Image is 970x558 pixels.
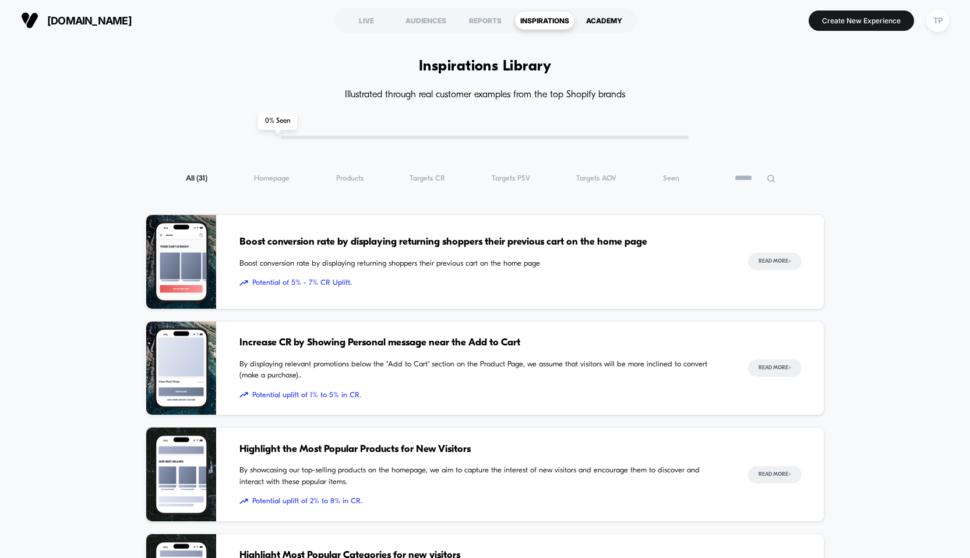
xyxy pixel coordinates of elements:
[186,174,207,183] span: All
[492,174,530,183] span: Targets PSV
[574,11,634,30] div: ACADEMY
[396,11,456,30] div: AUDIENCES
[410,174,445,183] span: Targets CR
[21,12,38,29] img: Visually logo
[926,9,949,32] div: TP
[515,11,574,30] div: INSPIRATIONS
[239,442,725,457] span: Highlight the Most Popular Products for New Visitors
[239,335,725,351] span: Increase CR by Showing Personal message near the Add to Cart
[146,215,216,309] img: Boost conversion rate by displaying returning shoppers their previous cart on the home page
[336,174,364,183] span: Products
[239,235,725,250] span: Boost conversion rate by displaying returning shoppers their previous cart on the home page
[239,390,725,401] span: Potential uplift of 1% to 5% in CR.
[254,174,290,183] span: Homepage
[239,465,725,488] span: By showcasing our top-selling products on the homepage, we aim to capture the interest of new vis...
[923,9,953,33] button: TP
[146,322,216,415] img: By displaying relevant promotions below the "Add to Cart" section on the Product Page, we assume ...
[196,175,207,182] span: ( 31 )
[419,58,552,75] h1: Inspirations Library
[663,174,679,183] span: Seen
[146,90,825,101] h4: Illustrated through real customer examples from the top Shopify brands
[146,428,216,521] img: By showcasing our top-selling products on the homepage, we aim to capture the interest of new vis...
[337,11,396,30] div: LIVE
[456,11,515,30] div: REPORTS
[47,15,132,27] span: [DOMAIN_NAME]
[239,277,725,289] span: Potential of 5% - 7% CR Uplift.
[239,359,725,382] span: By displaying relevant promotions below the "Add to Cart" section on the Product Page, we assume ...
[17,11,135,30] button: [DOMAIN_NAME]
[748,253,802,270] button: Read More>
[576,174,616,183] span: Targets AOV
[258,112,297,130] span: 0 % Seen
[748,466,802,483] button: Read More>
[748,359,802,377] button: Read More>
[809,10,914,31] button: Create New Experience
[239,258,725,270] span: Boost conversion rate by displaying returning shoppers their previous cart on the home page
[239,496,725,507] span: Potential uplift of 2% to 8% in CR.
